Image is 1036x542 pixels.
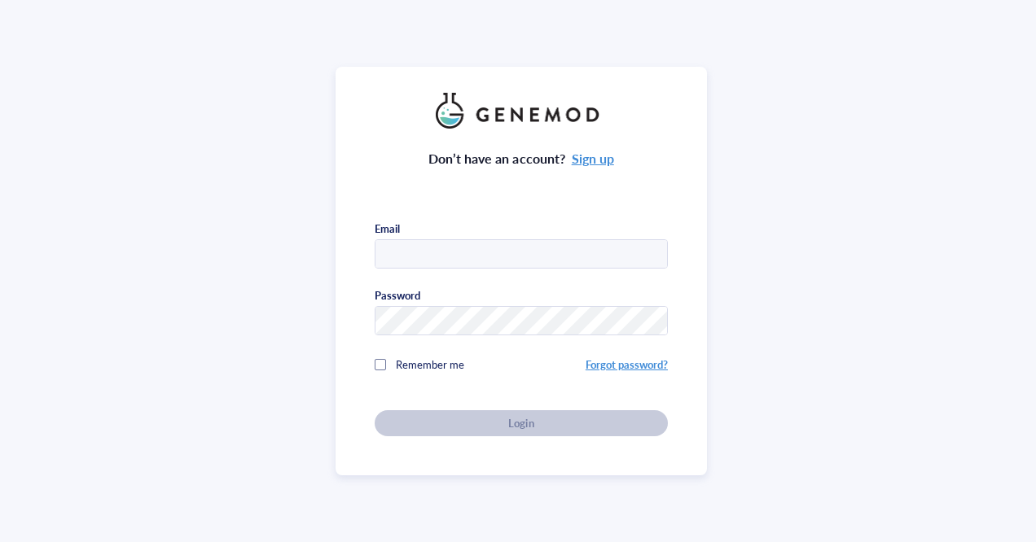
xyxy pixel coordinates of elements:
a: Forgot password? [586,356,668,372]
a: Sign up [572,149,614,168]
span: Remember me [396,356,464,372]
div: Don’t have an account? [428,148,614,169]
div: Password [375,288,420,303]
img: genemod_logo_light-BcqUzbGq.png [436,93,607,129]
div: Email [375,221,400,236]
